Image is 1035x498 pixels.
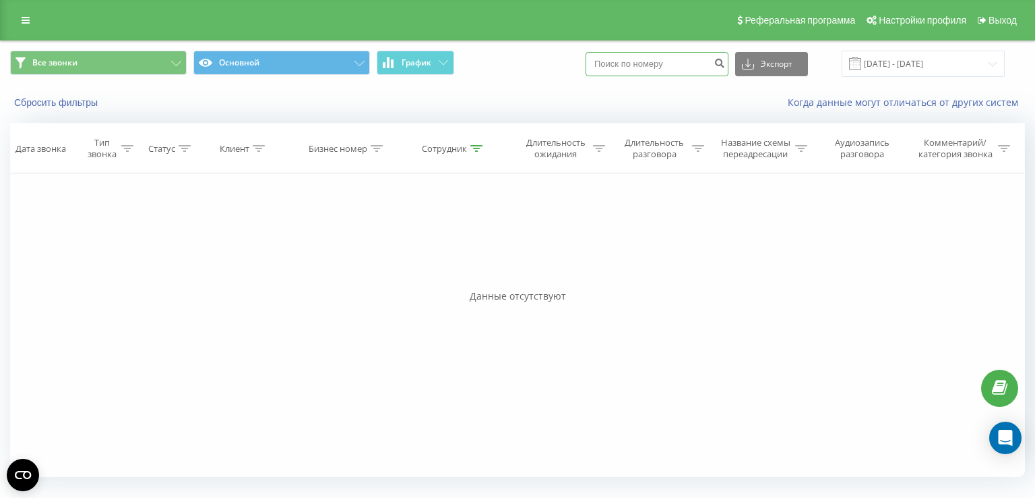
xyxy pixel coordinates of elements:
span: Выход [989,15,1017,26]
button: Экспорт [735,52,808,76]
div: Аудиозапись разговора [823,137,902,160]
div: Данные отсутствуют [10,289,1025,303]
div: Название схемы переадресации [720,137,792,160]
div: Дата звонка [15,143,66,155]
div: Клиент [220,143,249,155]
button: Open CMP widget [7,459,39,491]
span: Реферальная программа [745,15,855,26]
div: Статус [148,143,175,155]
div: Длительность ожидания [522,137,590,160]
span: График [402,58,431,67]
div: Бизнес номер [309,143,367,155]
span: Настройки профиля [879,15,966,26]
div: Комментарий/категория звонка [916,137,995,160]
div: Сотрудник [422,143,467,155]
button: График [377,51,454,75]
a: Когда данные могут отличаться от других систем [788,96,1025,109]
input: Поиск по номеру [586,52,728,76]
span: Все звонки [32,57,77,68]
button: Все звонки [10,51,187,75]
button: Основной [193,51,370,75]
div: Тип звонка [86,137,118,160]
div: Длительность разговора [621,137,689,160]
div: Open Intercom Messenger [989,422,1022,454]
button: Сбросить фильтры [10,96,104,109]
